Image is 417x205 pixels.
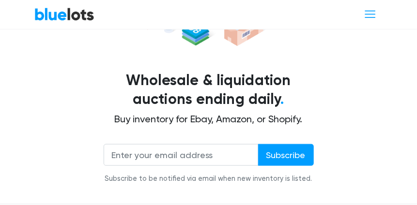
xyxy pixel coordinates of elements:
[281,90,284,108] span: .
[42,71,376,110] h1: Wholesale & liquidation auctions ending daily
[258,144,314,166] input: Subscribe
[34,7,94,21] a: BlueLots
[42,113,376,125] h2: Buy inventory for Ebay, Amazon, or Shopify.
[104,174,314,184] div: Subscribe to be notified via email when new inventory is listed.
[357,5,383,23] button: Toggle navigation
[104,144,259,166] input: Enter your email address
